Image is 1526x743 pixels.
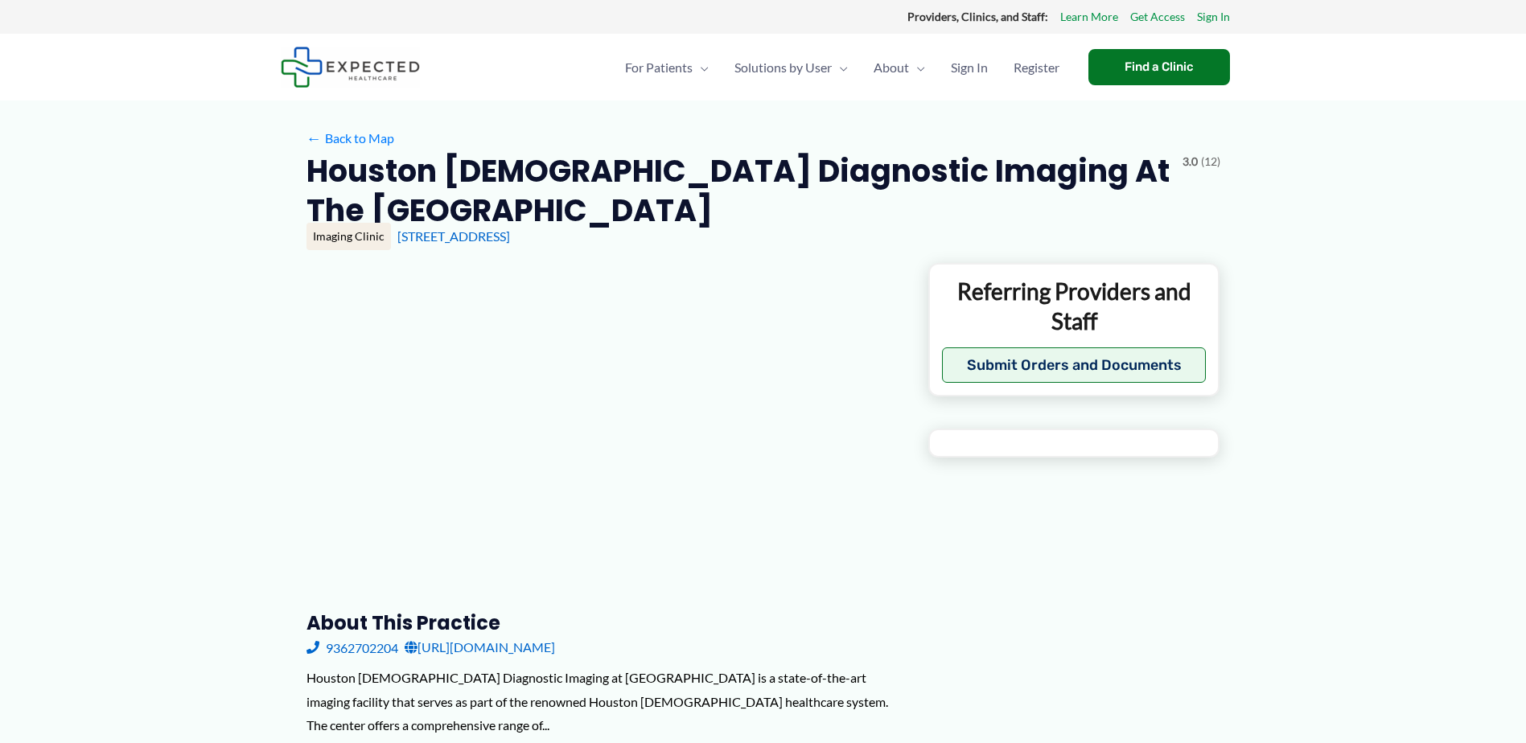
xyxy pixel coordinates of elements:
[397,228,510,244] a: [STREET_ADDRESS]
[722,39,861,96] a: Solutions by UserMenu Toggle
[612,39,722,96] a: For PatientsMenu Toggle
[1183,151,1198,172] span: 3.0
[306,610,903,635] h3: About this practice
[1088,49,1230,85] a: Find a Clinic
[306,635,398,659] a: 9362702204
[306,666,903,737] div: Houston [DEMOGRAPHIC_DATA] Diagnostic Imaging at [GEOGRAPHIC_DATA] is a state-of-the-art imaging ...
[909,39,925,96] span: Menu Toggle
[306,223,391,250] div: Imaging Clinic
[1014,39,1059,96] span: Register
[693,39,709,96] span: Menu Toggle
[306,130,322,146] span: ←
[832,39,848,96] span: Menu Toggle
[306,126,394,150] a: ←Back to Map
[951,39,988,96] span: Sign In
[405,635,555,659] a: [URL][DOMAIN_NAME]
[907,10,1048,23] strong: Providers, Clinics, and Staff:
[612,39,1072,96] nav: Primary Site Navigation
[1201,151,1220,172] span: (12)
[1197,6,1230,27] a: Sign In
[281,47,420,88] img: Expected Healthcare Logo - side, dark font, small
[306,151,1170,231] h2: Houston [DEMOGRAPHIC_DATA] Diagnostic Imaging at The [GEOGRAPHIC_DATA]
[874,39,909,96] span: About
[734,39,832,96] span: Solutions by User
[942,277,1207,335] p: Referring Providers and Staff
[861,39,938,96] a: AboutMenu Toggle
[625,39,693,96] span: For Patients
[1001,39,1072,96] a: Register
[942,347,1207,383] button: Submit Orders and Documents
[938,39,1001,96] a: Sign In
[1130,6,1185,27] a: Get Access
[1060,6,1118,27] a: Learn More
